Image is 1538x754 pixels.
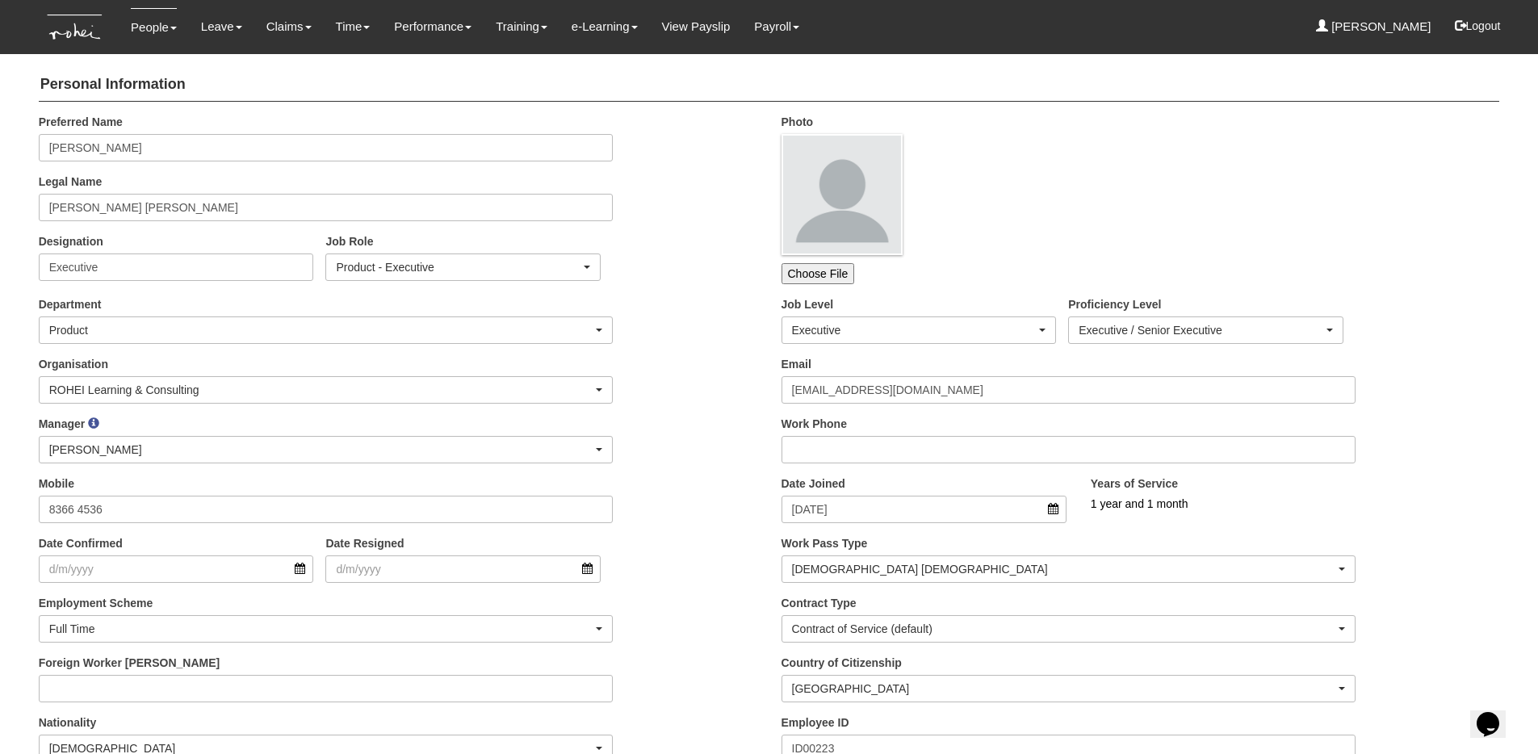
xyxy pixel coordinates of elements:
label: Job Role [325,233,373,249]
label: Years of Service [1091,475,1178,492]
div: Contract of Service (default) [792,621,1336,637]
a: e-Learning [572,8,638,45]
button: Logout [1444,6,1512,45]
label: Proficiency Level [1068,296,1161,312]
div: [GEOGRAPHIC_DATA] [792,681,1336,697]
input: d/m/yyyy [325,555,601,583]
a: People [131,8,177,46]
div: Executive / Senior Executive [1079,322,1323,338]
label: Mobile [39,475,74,492]
label: Nationality [39,714,97,731]
button: Full Time [39,615,614,643]
label: Manager [39,416,86,432]
label: Date Confirmed [39,535,123,551]
div: [PERSON_NAME] [49,442,593,458]
label: Email [782,356,811,372]
iframe: chat widget [1470,689,1522,738]
div: ROHEI Learning & Consulting [49,382,593,398]
a: [PERSON_NAME] [1316,8,1431,45]
label: Organisation [39,356,108,372]
button: [GEOGRAPHIC_DATA] [782,675,1356,702]
label: Job Level [782,296,834,312]
div: Full Time [49,621,593,637]
h4: Personal Information [39,69,1500,102]
button: [PERSON_NAME] [39,436,614,463]
label: Legal Name [39,174,103,190]
input: d/m/yyyy [39,555,314,583]
button: Product [39,316,614,344]
button: Product - Executive [325,253,601,281]
button: [DEMOGRAPHIC_DATA] [DEMOGRAPHIC_DATA] [782,555,1356,583]
label: Department [39,296,102,312]
label: Contract Type [782,595,857,611]
a: Performance [394,8,471,45]
a: Training [496,8,547,45]
div: [DEMOGRAPHIC_DATA] [DEMOGRAPHIC_DATA] [792,561,1336,577]
button: Executive [782,316,1057,344]
button: ROHEI Learning & Consulting [39,376,614,404]
label: Designation [39,233,103,249]
label: Photo [782,114,814,130]
div: Product [49,322,593,338]
div: Executive [792,322,1037,338]
label: Employment Scheme [39,595,153,611]
input: d/m/yyyy [782,496,1067,523]
input: Choose File [782,263,855,284]
div: Product - Executive [336,259,580,275]
a: Claims [266,8,312,45]
label: Work Phone [782,416,847,432]
button: Executive / Senior Executive [1068,316,1343,344]
a: Time [336,8,371,45]
a: Leave [201,8,242,45]
a: Payroll [754,8,799,45]
label: Date Joined [782,475,845,492]
label: Country of Citizenship [782,655,902,671]
img: profile.png [782,134,903,255]
label: Employee ID [782,714,849,731]
div: 1 year and 1 month [1091,496,1438,512]
label: Work Pass Type [782,535,868,551]
a: View Payslip [662,8,731,45]
button: Contract of Service (default) [782,615,1356,643]
label: Preferred Name [39,114,123,130]
label: Foreign Worker [PERSON_NAME] [39,655,220,671]
label: Date Resigned [325,535,404,551]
